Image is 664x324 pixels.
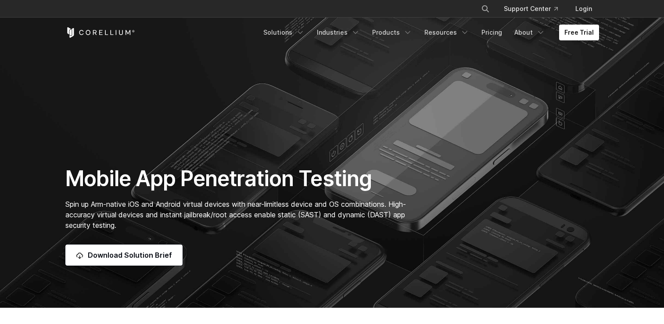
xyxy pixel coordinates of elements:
a: Login [568,1,599,17]
button: Search [477,1,493,17]
a: Download Solution Brief [65,245,183,266]
a: Solutions [258,25,310,40]
span: Spin up Arm-native iOS and Android virtual devices with near-limitless device and OS combinations... [65,200,406,230]
a: About [509,25,550,40]
a: Corellium Home [65,27,135,38]
span: Download Solution Brief [88,250,172,260]
div: Navigation Menu [470,1,599,17]
a: Support Center [497,1,565,17]
h1: Mobile App Penetration Testing [65,166,415,192]
a: Industries [312,25,365,40]
a: Products [367,25,417,40]
a: Resources [419,25,474,40]
a: Pricing [476,25,507,40]
div: Navigation Menu [258,25,599,40]
a: Free Trial [559,25,599,40]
